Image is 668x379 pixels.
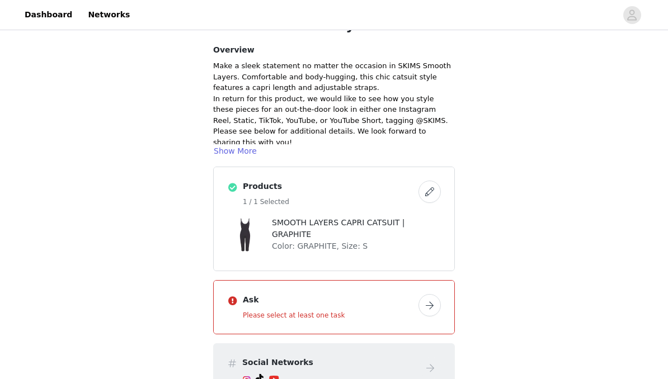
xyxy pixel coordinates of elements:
[213,126,455,148] p: Please see below for additional details. We look forward to sharing this with you!
[242,357,415,369] h4: Social Networks
[213,281,455,335] div: Ask
[213,94,455,127] p: In return for this product, we would like to see how you style these pieces for an out-the-door l...
[243,295,414,306] h4: Ask
[213,167,455,272] div: Products
[213,61,455,94] div: Make a sleek statement no matter the occasion in SKIMS Smooth Layers. Comfortable and body-huggin...
[18,2,79,27] a: Dashboard
[213,45,455,56] h4: Overview
[81,2,137,27] a: Networks
[243,311,414,321] h5: Please select at least one task
[243,197,414,207] h5: 1 / 1 Selected
[243,181,414,193] h4: Products
[213,145,257,158] button: Show More
[272,217,441,241] p: SMOOTH LAYERS CAPRI CATSUIT | GRAPHITE
[627,6,637,24] div: avatar
[272,241,441,253] p: Color: GRAPHITE, Size: S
